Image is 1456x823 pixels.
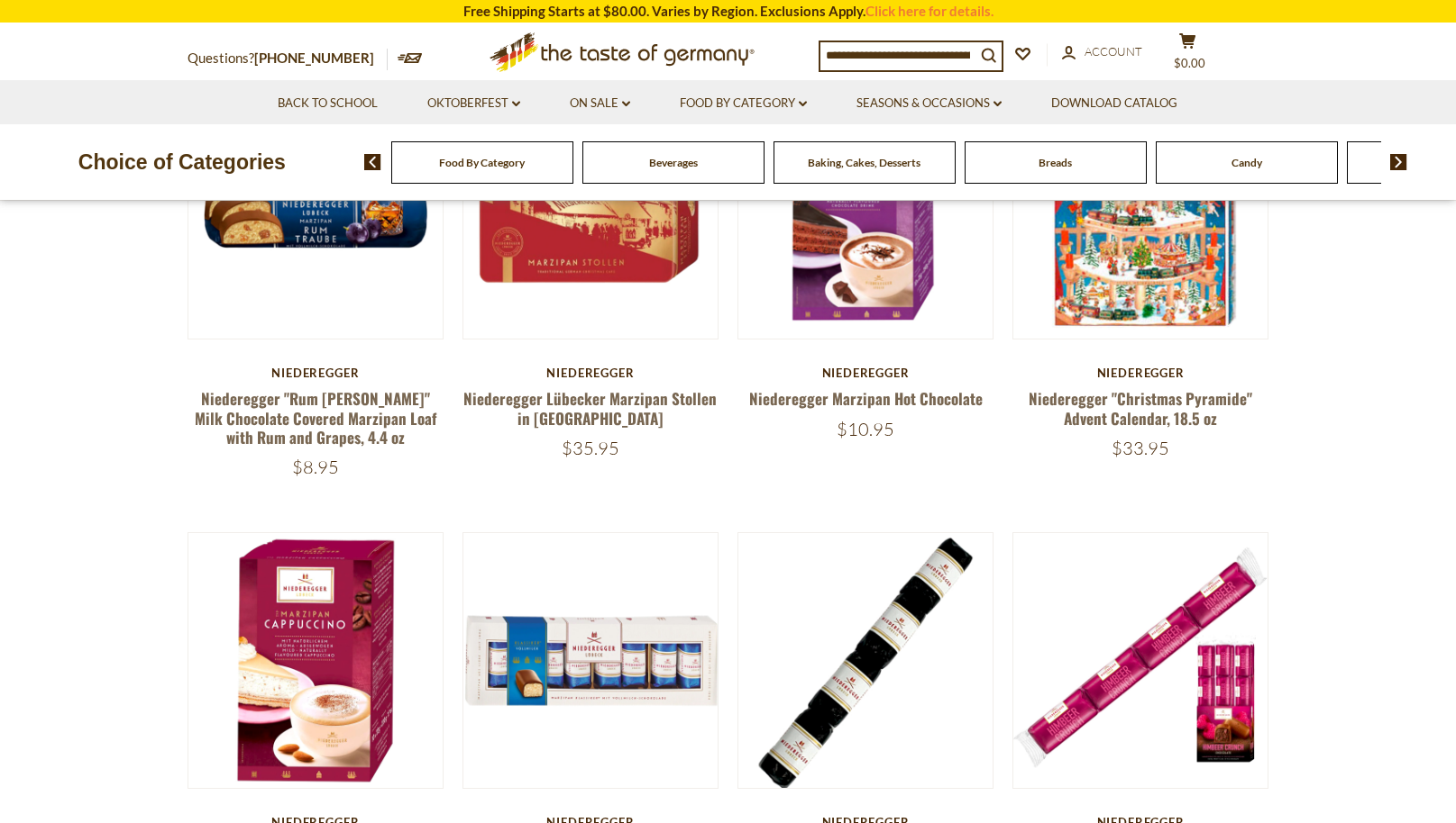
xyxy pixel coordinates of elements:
span: Account [1085,44,1142,59]
a: Back to School [278,94,378,113]
img: Niederegger [463,533,719,788]
img: Niederegger [188,533,444,788]
a: Niederegger Marzipan Hot Chocolate [749,387,983,410]
span: $0.00 [1174,56,1205,70]
a: Candy [1232,156,1262,169]
img: Niederegger [1013,84,1268,339]
a: [PHONE_NUMBER] [254,50,374,66]
a: On Sale [570,94,630,113]
p: Questions? [188,47,388,70]
a: Seasons & Occasions [856,94,1002,113]
div: Niederegger [462,366,719,380]
a: Niederegger "Christmas Pyramide" Advent Calendar, 18.5 oz [1029,387,1252,429]
a: Food By Category [439,156,525,169]
img: previous arrow [364,154,381,170]
a: Beverages [649,156,698,169]
button: $0.00 [1161,32,1215,77]
span: $35.95 [562,437,619,459]
a: Download Catalog [1051,94,1177,113]
a: Niederegger "Rum [PERSON_NAME]" Milk Chocolate Covered Marzipan Loaf with Rum and Grapes, 4.4 oz [195,387,436,448]
img: Niederegger [463,84,719,339]
span: $8.95 [292,456,339,478]
a: Food By Category [680,94,807,113]
span: $33.95 [1112,437,1169,459]
img: Niederegger [738,533,994,788]
a: Account [1062,42,1142,62]
a: Niederegger Lübecker Marzipan Stollen in [GEOGRAPHIC_DATA] [463,387,717,429]
span: $10.95 [837,418,894,440]
img: Niederegger [1013,533,1268,788]
img: next arrow [1390,154,1407,170]
a: Click here for details. [865,3,994,19]
a: Breads [1039,156,1072,169]
div: Niederegger [737,366,994,380]
a: Baking, Cakes, Desserts [808,156,920,169]
div: Niederegger [1012,366,1269,380]
div: Niederegger [188,366,444,380]
img: Niederegger [738,84,994,339]
img: Niederegger [188,84,444,339]
a: Oktoberfest [427,94,520,113]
